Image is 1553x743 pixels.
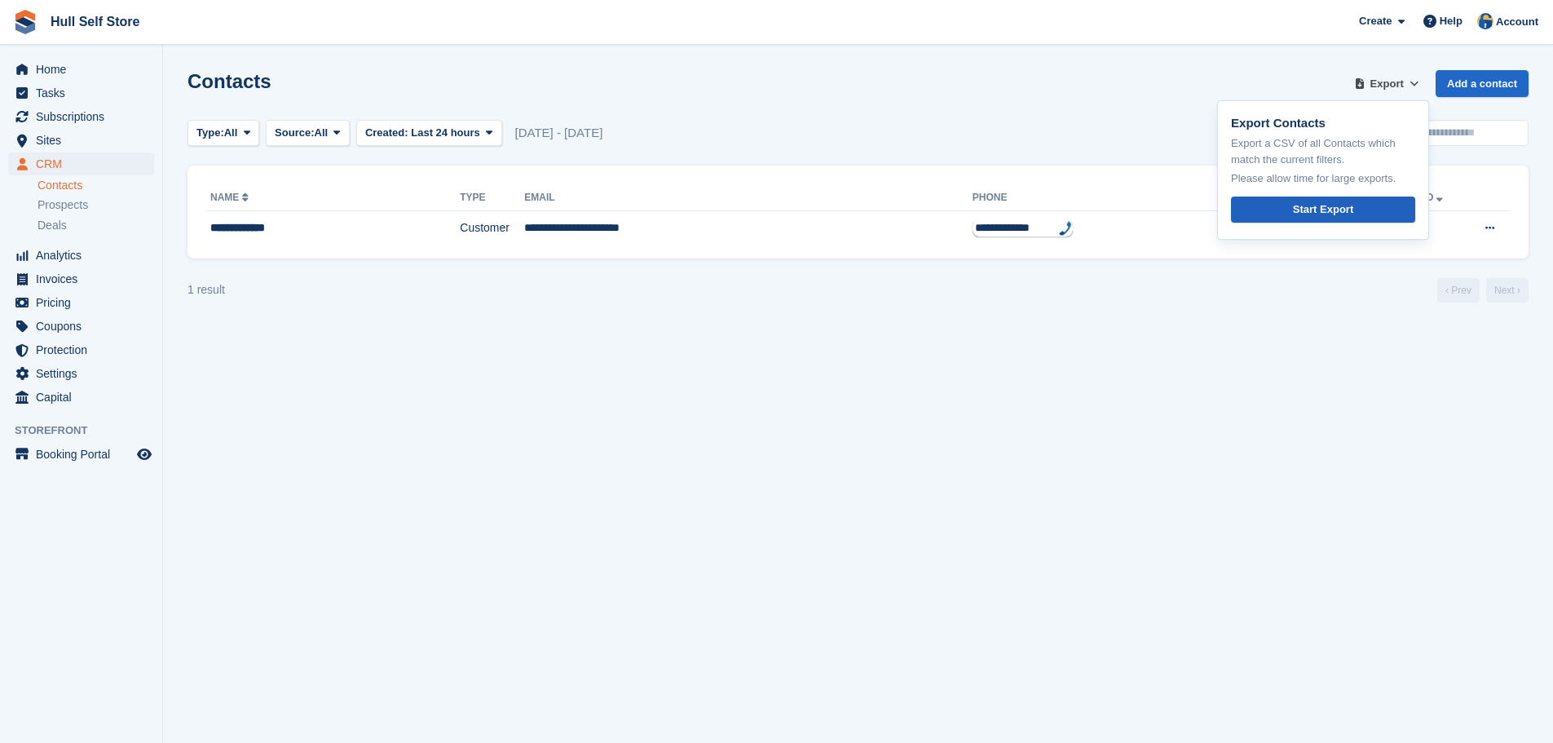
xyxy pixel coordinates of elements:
a: Add a contact [1436,70,1529,97]
span: Analytics [36,244,134,267]
a: menu [8,338,154,361]
th: Type [460,185,524,211]
a: menu [8,129,154,152]
button: Created: Last 24 hours [356,120,502,147]
span: Booking Portal [36,443,134,466]
button: Source: All [266,120,350,147]
p: Export a CSV of all Contacts which match the current filters. [1231,135,1415,167]
p: Please allow time for large exports. [1231,170,1415,187]
a: Contacts [38,178,154,193]
span: CRM [36,153,134,175]
span: Capital [36,386,134,409]
p: Export Contacts [1231,114,1415,133]
span: All [315,125,329,141]
a: menu [8,153,154,175]
a: Deals [38,217,154,234]
a: Preview store [135,444,154,464]
span: Account [1496,14,1538,30]
a: Hull Self Store [44,8,146,35]
span: Coupons [36,315,134,338]
span: Protection [36,338,134,361]
img: hfpfyWBK5wQHBAGPgDf9c6qAYOxxMAAAAASUVORK5CYII= [1059,221,1072,236]
a: Start Export [1231,197,1415,223]
h1: Contacts [188,70,271,92]
a: menu [8,291,154,314]
th: Phone [973,185,1317,211]
span: Prospects [38,197,88,213]
span: Last 24 hours [411,126,480,139]
span: Storefront [15,422,162,439]
a: Next [1486,278,1529,303]
span: All [224,125,238,141]
span: Invoices [36,268,134,290]
a: menu [8,443,154,466]
button: Export [1351,70,1423,97]
span: Help [1440,13,1463,29]
span: Export [1370,76,1404,92]
a: menu [8,244,154,267]
span: Tasks [36,82,134,104]
td: Customer [460,211,524,245]
span: Create [1359,13,1392,29]
a: menu [8,105,154,128]
span: Pricing [36,291,134,314]
a: menu [8,362,154,385]
a: menu [8,386,154,409]
a: menu [8,268,154,290]
img: Hull Self Store [1477,13,1493,29]
nav: Page [1434,278,1532,303]
span: Deals [38,218,67,233]
span: Type: [196,125,224,141]
span: [DATE] - [DATE] [515,124,603,143]
a: Prospects [38,197,154,214]
span: Created: [365,126,408,139]
a: menu [8,315,154,338]
a: Name [210,192,252,203]
th: Email [524,185,972,211]
a: menu [8,82,154,104]
span: Settings [36,362,134,385]
img: stora-icon-8386f47178a22dfd0bd8f6a31ec36ba5ce8667c1dd55bd0f319d3a0aa187defe.svg [13,10,38,34]
a: Previous [1437,278,1480,303]
a: menu [8,58,154,81]
span: Sites [36,129,134,152]
div: Start Export [1293,201,1353,218]
span: Source: [275,125,314,141]
button: Type: All [188,120,259,147]
div: 1 result [188,281,225,299]
span: Home [36,58,134,81]
span: Subscriptions [36,105,134,128]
